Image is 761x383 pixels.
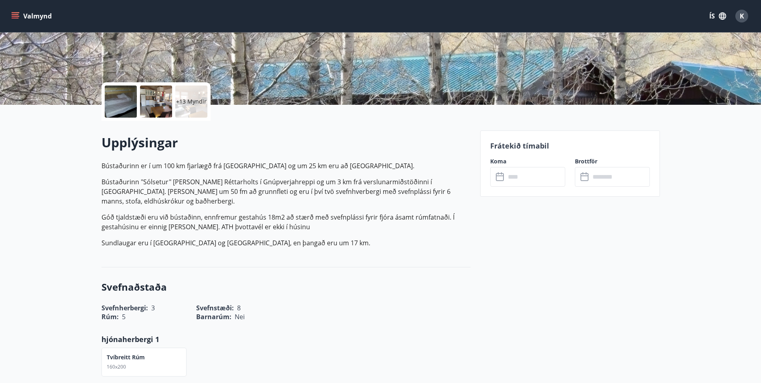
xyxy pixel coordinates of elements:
[10,9,55,23] button: menu
[101,212,471,232] p: Góð tjaldstæði eru við bústaðinn, ennfremur gestahús 18m2 að stærð með svefnplássi fyrir fjóra ás...
[740,12,744,20] span: K
[705,9,731,23] button: ÍS
[235,312,245,321] span: Nei
[101,134,471,151] h2: Upplýsingar
[490,157,565,165] label: Koma
[196,312,231,321] span: Barnarúm :
[732,6,751,26] button: K
[101,312,119,321] span: Rúm :
[101,161,471,171] p: Bústaðurinn er í um 100 km fjarlægð frá [GEOGRAPHIC_DATA] og um 25 km eru að [GEOGRAPHIC_DATA].
[101,177,471,206] p: Bústaðurinn "Sólsetur" [PERSON_NAME] Réttarholts í Gnúpverjahreppi og um 3 km frá verslunarmiðstö...
[107,353,145,361] p: Tvíbreitt rúm
[575,157,650,165] label: Brottför
[101,280,471,294] h3: Svefnaðstaða
[122,312,126,321] span: 5
[490,141,650,151] p: Frátekið tímabil
[101,334,471,344] p: hjónaherbergi 1
[101,238,471,248] p: Sundlaugar eru í [GEOGRAPHIC_DATA] og [GEOGRAPHIC_DATA], en þangað eru um 17 km.
[176,98,207,106] p: +13 Myndir
[107,363,126,370] span: 160x200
